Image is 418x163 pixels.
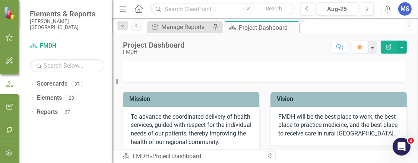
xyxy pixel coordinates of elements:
[66,95,77,101] div: 23
[131,113,251,147] p: To advance the coordinated delivery of health services, guided with respect for the individual ne...
[129,96,256,102] h3: Mission
[123,49,184,55] div: FMDH
[30,9,104,18] span: Elements & Reports
[151,3,295,16] input: Search ClearPoint...
[149,22,210,32] a: Manage Reports
[316,2,358,16] button: Aug-25
[152,153,201,160] div: Project Dashboard
[37,94,62,102] a: Elements
[37,80,67,88] a: Scorecards
[161,22,210,32] div: Manage Reports
[133,153,149,160] a: FMDH
[37,108,58,116] a: Reports
[30,59,104,72] input: Search Below...
[393,138,411,156] iframe: Intercom live chat
[122,152,259,161] div: »
[278,113,399,138] p: FMDH will be the best place to work, the best place to practice medicine, and the best place to r...
[123,41,184,49] div: Project Dashboard
[277,96,403,102] h3: Vision
[30,18,104,31] small: [PERSON_NAME][GEOGRAPHIC_DATA]
[71,81,83,87] div: 37
[61,109,73,115] div: 27
[266,6,282,12] span: Search
[408,138,414,144] span: 2
[30,42,104,50] a: FMDH
[256,4,293,14] button: Search
[319,5,355,14] div: Aug-25
[398,2,412,16] button: MS
[4,7,17,20] img: ClearPoint Strategy
[239,23,297,32] div: Project Dashboard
